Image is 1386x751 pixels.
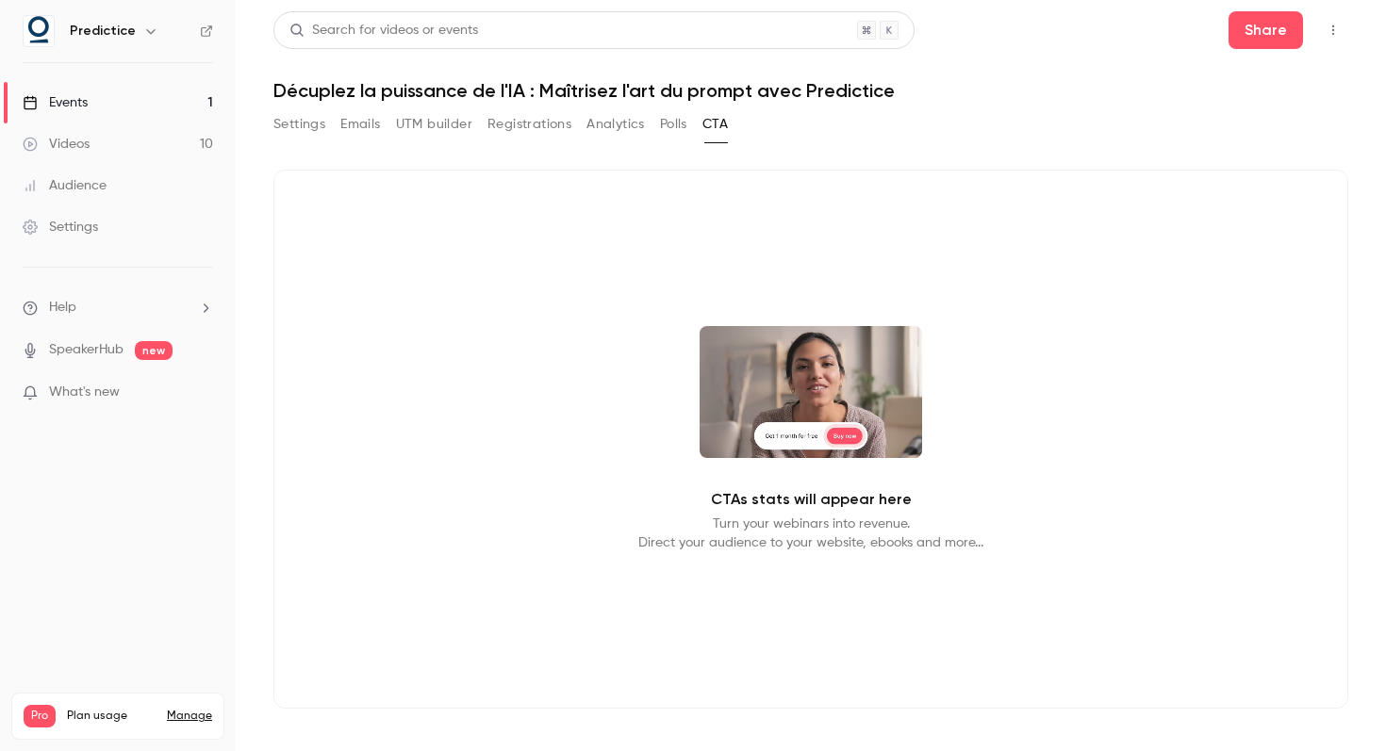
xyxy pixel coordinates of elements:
[487,109,571,139] button: Registrations
[396,109,472,139] button: UTM builder
[289,21,478,41] div: Search for videos or events
[702,109,728,139] button: CTA
[638,514,983,552] p: Turn your webinars into revenue. Direct your audience to your website, ebooks and more...
[135,341,173,360] span: new
[24,705,56,727] span: Pro
[24,16,54,46] img: Predictice
[340,109,380,139] button: Emails
[23,176,107,195] div: Audience
[1229,11,1303,49] button: Share
[23,218,98,237] div: Settings
[586,109,645,139] button: Analytics
[273,79,1348,102] h1: Décuplez la puissance de l'IA : Maîtrisez l'art du prompt avec Predictice
[23,135,90,154] div: Videos
[167,709,212,724] a: Manage
[273,109,325,139] button: Settings
[49,298,76,318] span: Help
[660,109,687,139] button: Polls
[23,93,88,112] div: Events
[23,298,213,318] li: help-dropdown-opener
[70,22,136,41] h6: Predictice
[49,383,120,402] span: What's new
[67,709,156,724] span: Plan usage
[49,340,124,360] a: SpeakerHub
[711,488,912,511] p: CTAs stats will appear here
